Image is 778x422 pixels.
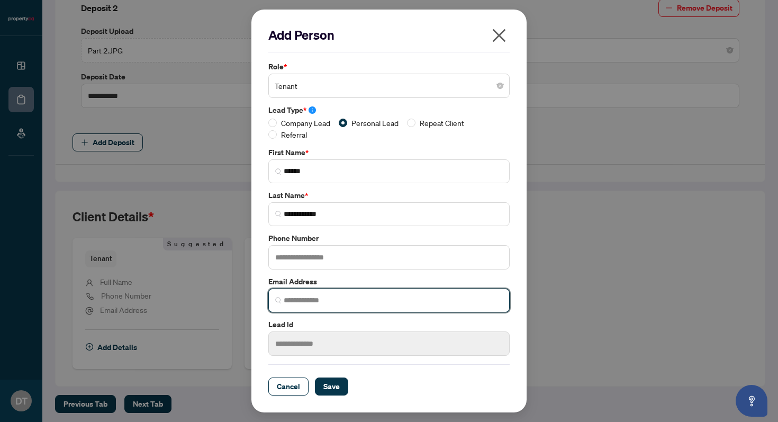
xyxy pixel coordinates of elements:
img: search_icon [275,168,282,175]
span: Company Lead [277,117,334,129]
img: search_icon [275,297,282,303]
span: Tenant [275,76,503,96]
label: Lead Type [268,104,510,116]
label: Phone Number [268,232,510,244]
span: close [491,27,508,44]
label: Email Address [268,276,510,288]
span: Referral [277,129,311,140]
span: Cancel [277,378,300,395]
button: Save [315,378,348,396]
label: Role [268,61,510,73]
span: info-circle [309,106,316,114]
img: search_icon [275,211,282,217]
span: Personal Lead [347,117,403,129]
button: Open asap [736,385,767,417]
label: Lead Id [268,319,510,330]
label: Last Name [268,190,510,201]
span: Save [323,378,340,395]
span: Repeat Client [415,117,468,129]
h2: Add Person [268,26,510,43]
span: close-circle [497,83,503,89]
label: First Name [268,147,510,158]
button: Cancel [268,378,309,396]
